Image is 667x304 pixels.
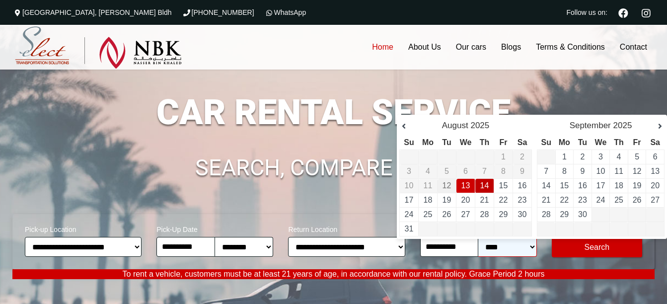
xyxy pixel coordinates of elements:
span: 12 [443,181,451,190]
span: Monday [422,138,434,147]
span: Wednesday [595,138,607,147]
button: Modify Search [552,237,642,257]
a: 24 [596,196,605,204]
a: 6 [653,152,658,161]
span: 1 [501,152,506,161]
a: 5 [635,152,639,161]
a: 29 [560,210,569,219]
a: Facebook [614,7,632,18]
span: Monday [559,138,570,147]
a: 16 [578,181,587,190]
a: 14 [542,181,551,190]
a: 16 [518,181,527,190]
span: Friday [633,138,641,147]
span: Tuesday [578,138,587,147]
a: Prev [402,122,417,132]
span: 10 [405,181,414,190]
a: 2 [580,152,585,161]
a: 11 [614,167,623,175]
a: 26 [443,210,451,219]
a: 30 [578,210,587,219]
a: Next [647,122,662,132]
a: 21 [480,196,489,204]
a: 30 [518,210,527,219]
a: 20 [651,181,660,190]
a: Blogs [494,25,528,70]
a: 9 [580,167,585,175]
a: 20 [461,196,470,204]
span: Tuesday [442,138,451,147]
a: 31 [405,225,414,233]
a: 26 [633,196,642,204]
a: 15 [560,181,569,190]
a: 8 [562,167,567,175]
a: About Us [401,25,448,70]
a: 12 [633,167,642,175]
span: 2025 [470,121,489,130]
a: 4 [617,152,621,161]
span: August [442,121,468,130]
span: 3 [407,167,411,175]
a: 18 [614,181,623,190]
a: [PHONE_NUMBER] [182,8,254,16]
a: Home [365,25,401,70]
a: 27 [461,210,470,219]
a: 19 [443,196,451,204]
span: Pick-Up Date [156,219,273,237]
span: 7 [482,167,487,175]
span: 9 [520,167,524,175]
span: 8 [501,167,506,175]
a: 29 [499,210,508,219]
span: Wednesday [460,138,472,147]
a: 23 [578,196,587,204]
a: Instagram [637,7,655,18]
p: To rent a vehicle, customers must be at least 21 years of age, in accordance with our rental poli... [12,269,655,279]
a: 17 [405,196,414,204]
a: 28 [480,210,489,219]
span: 6 [463,167,468,175]
a: 17 [596,181,605,190]
a: 7 [544,167,548,175]
h1: CAR RENTAL SERVICE [12,95,655,130]
a: Our cars [448,25,494,70]
span: Sunday [404,138,414,147]
a: 21 [542,196,551,204]
a: 1 [562,152,567,161]
a: 3 [598,152,603,161]
a: 28 [542,210,551,219]
span: Saturday [650,138,660,147]
span: 2025 [613,121,632,130]
span: 4 [426,167,430,175]
span: 2 [520,152,524,161]
a: 19 [633,181,642,190]
span: Pick-up Location [25,219,142,237]
span: Friday [500,138,508,147]
a: 14 [480,181,489,190]
span: Thursday [480,138,490,147]
a: 13 [461,181,470,190]
a: 18 [424,196,433,204]
td: Pick-Up Date [438,179,456,193]
span: September [570,121,611,130]
span: Return Location [288,219,405,237]
a: 27 [651,196,660,204]
a: 15 [499,181,508,190]
h1: SEARCH, COMPARE & SAVE [12,156,655,179]
img: Select Rent a Car [15,26,182,69]
a: 25 [614,196,623,204]
a: Contact [612,25,655,70]
a: 23 [518,196,527,204]
a: 24 [405,210,414,219]
a: 13 [651,167,660,175]
a: 22 [560,196,569,204]
span: 5 [445,167,449,175]
span: Saturday [518,138,527,147]
span: 11 [424,181,433,190]
a: Terms & Conditions [528,25,612,70]
a: 25 [424,210,433,219]
a: 22 [499,196,508,204]
a: WhatsApp [264,8,306,16]
span: Sunday [541,138,551,147]
a: 10 [596,167,605,175]
span: Thursday [614,138,624,147]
